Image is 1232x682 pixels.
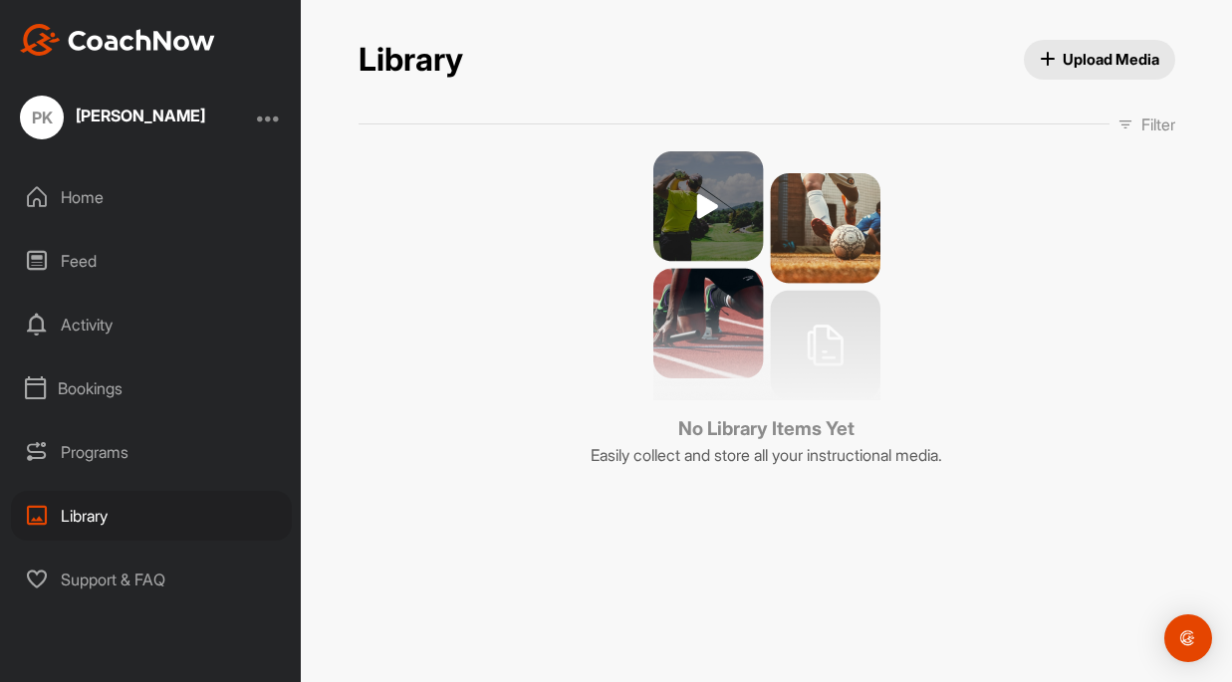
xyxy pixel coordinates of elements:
img: CoachNow [20,24,215,56]
div: [PERSON_NAME] [76,108,205,123]
img: no media [653,151,880,400]
p: Easily collect and store all your instructional media. [591,443,942,467]
div: Feed [11,236,292,286]
p: Filter [1141,113,1175,136]
span: Upload Media [1040,49,1159,70]
div: Open Intercom Messenger [1164,614,1212,662]
div: Bookings [11,363,292,413]
div: Home [11,172,292,222]
div: Activity [11,300,292,349]
div: PK [20,96,64,139]
div: Library [11,491,292,541]
h3: No Library Items Yet [591,415,942,443]
button: Upload Media [1024,40,1175,80]
div: Support & FAQ [11,555,292,604]
div: Programs [11,427,292,477]
h2: Library [359,41,463,80]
